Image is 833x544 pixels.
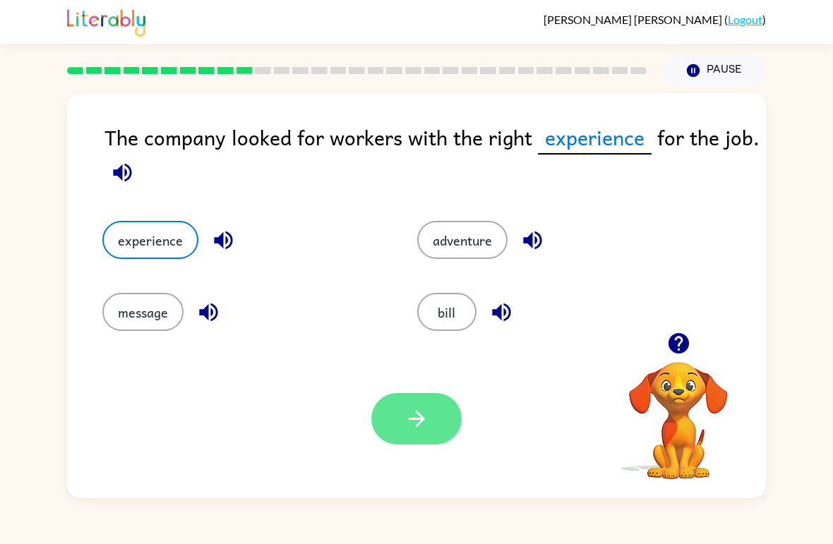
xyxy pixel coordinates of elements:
div: The company looked for workers with the right for the job. [104,121,766,193]
button: adventure [417,221,508,259]
div: ( ) [544,13,766,26]
button: bill [417,293,477,331]
a: Logout [728,13,762,26]
video: Your browser must support playing .mp4 files to use Literably. Please try using another browser. [608,340,749,481]
span: [PERSON_NAME] [PERSON_NAME] [544,13,724,26]
img: Literably [67,6,145,37]
span: experience [538,121,652,155]
button: message [102,293,184,331]
button: experience [102,221,198,259]
button: Pause [664,54,766,87]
